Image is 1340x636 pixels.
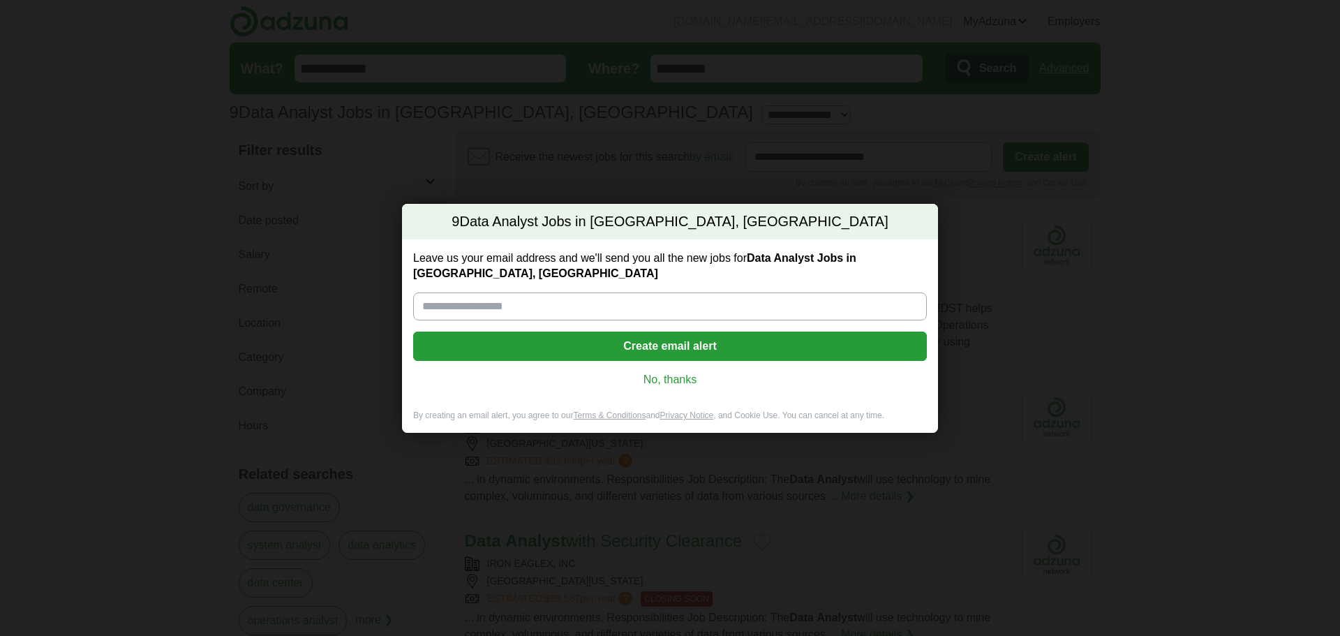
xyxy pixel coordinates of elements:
div: By creating an email alert, you agree to our and , and Cookie Use. You can cancel at any time. [402,410,938,433]
a: Privacy Notice [660,411,714,420]
label: Leave us your email address and we'll send you all the new jobs for [413,251,927,281]
a: No, thanks [424,372,916,387]
span: 9 [452,212,459,232]
a: Terms & Conditions [573,411,646,420]
h2: Data Analyst Jobs in [GEOGRAPHIC_DATA], [GEOGRAPHIC_DATA] [402,204,938,240]
button: Create email alert [413,332,927,361]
